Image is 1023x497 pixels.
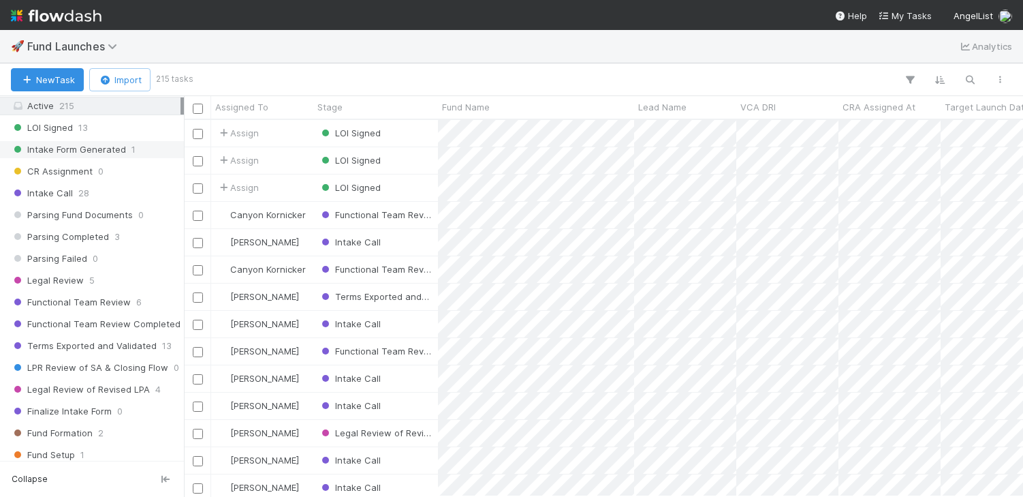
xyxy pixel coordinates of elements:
[319,153,381,167] div: LOI Signed
[319,181,381,194] div: LOI Signed
[193,320,203,330] input: Toggle Row Selected
[319,317,381,331] div: Intake Call
[193,347,203,357] input: Toggle Row Selected
[174,359,179,376] span: 0
[217,290,299,303] div: [PERSON_NAME]
[319,262,431,276] div: Functional Team Review
[319,482,381,493] span: Intake Call
[319,237,381,247] span: Intake Call
[89,68,151,91] button: Import
[193,374,203,385] input: Toggle Row Selected
[217,209,228,220] img: avatar_d1f4bd1b-0b26-4d9b-b8ad-69b413583d95.png
[193,211,203,221] input: Toggle Row Selected
[442,100,490,114] span: Fund Name
[11,68,84,91] button: NewTask
[319,291,465,302] span: Terms Exported and Validated
[217,455,228,466] img: avatar_d055a153-5d46-4590-b65c-6ad68ba65107.png
[217,399,299,412] div: [PERSON_NAME]
[193,456,203,466] input: Toggle Row Selected
[11,185,73,202] span: Intake Call
[193,429,203,439] input: Toggle Row Selected
[193,238,203,248] input: Toggle Row Selected
[27,40,124,53] span: Fund Launches
[230,455,299,466] span: [PERSON_NAME]
[93,250,98,267] span: 0
[11,97,180,115] div: Active
[230,346,299,357] span: [PERSON_NAME]
[319,372,381,385] div: Intake Call
[98,425,104,442] span: 2
[998,10,1012,23] img: avatar_9de67779-6c57-488b-bea0-f7d0c258f572.png
[954,10,993,21] span: AngelList
[230,482,299,493] span: [PERSON_NAME]
[217,426,299,440] div: [PERSON_NAME]
[217,344,299,358] div: [PERSON_NAME]
[319,126,381,140] div: LOI Signed
[638,100,687,114] span: Lead Name
[217,181,259,194] span: Assign
[217,481,299,494] div: [PERSON_NAME]
[740,100,776,114] span: VCA DRI
[230,209,306,220] span: Canyon Kornicker
[317,100,343,114] span: Stage
[319,127,381,138] span: LOI Signed
[11,425,93,442] span: Fund Formation
[319,344,431,358] div: Functional Team Review
[217,427,228,438] img: avatar_0b1dbcb8-f701-47e0-85bc-d79ccc0efe6c.png
[319,427,458,438] span: Legal Review of Revised LPA
[230,264,306,275] span: Canyon Kornicker
[319,209,488,220] span: Functional Team Review Completed
[78,119,88,136] span: 13
[162,337,172,355] span: 13
[78,185,89,202] span: 28
[230,237,299,247] span: [PERSON_NAME]
[217,126,259,140] span: Assign
[319,208,431,222] div: Functional Team Review Completed
[11,294,131,311] span: Functional Team Review
[12,473,48,485] span: Collapse
[193,156,203,166] input: Toggle Row Selected
[11,337,157,355] span: Terms Exported and Validated
[319,155,381,166] span: LOI Signed
[80,447,84,464] span: 1
[217,317,299,331] div: [PERSON_NAME]
[89,272,95,289] span: 5
[11,4,101,27] img: logo-inverted-e16ddd16eac7371096b0.svg
[11,141,126,158] span: Intake Form Generated
[11,403,112,420] span: Finalize Intake Form
[11,250,87,267] span: Parsing Failed
[217,262,306,276] div: Canyon Kornicker
[136,294,142,311] span: 6
[319,426,431,440] div: Legal Review of Revised LPA
[319,481,381,494] div: Intake Call
[193,402,203,412] input: Toggle Row Selected
[217,235,299,249] div: [PERSON_NAME]
[59,100,74,111] span: 215
[11,359,168,376] span: LPR Review of SA & Closing Flow
[117,403,123,420] span: 0
[11,40,25,52] span: 🚀
[217,153,259,167] div: Assign
[319,399,381,412] div: Intake Call
[319,400,381,411] span: Intake Call
[193,129,203,139] input: Toggle Row Selected
[319,346,439,357] span: Functional Team Review
[319,182,381,193] span: LOI Signed
[11,272,84,289] span: Legal Review
[958,38,1012,55] a: Analytics
[11,381,150,398] span: Legal Review of Revised LPA
[217,264,228,275] img: avatar_d1f4bd1b-0b26-4d9b-b8ad-69b413583d95.png
[230,373,299,384] span: [PERSON_NAME]
[11,316,180,333] span: Functional Team Review Completed
[131,141,136,158] span: 1
[11,447,75,464] span: Fund Setup
[217,346,228,357] img: avatar_60e5bba5-e4c9-4ca2-8b5c-d649d5645218.png
[217,453,299,467] div: [PERSON_NAME]
[319,264,439,275] span: Functional Team Review
[217,373,228,384] img: avatar_56903d4e-183f-4548-9968-339ac63075ae.png
[843,100,915,114] span: CRA Assigned At
[217,291,228,302] img: avatar_ac990a78-52d7-40f8-b1fe-cbbd1cda261e.png
[156,73,193,85] small: 215 tasks
[230,318,299,329] span: [PERSON_NAME]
